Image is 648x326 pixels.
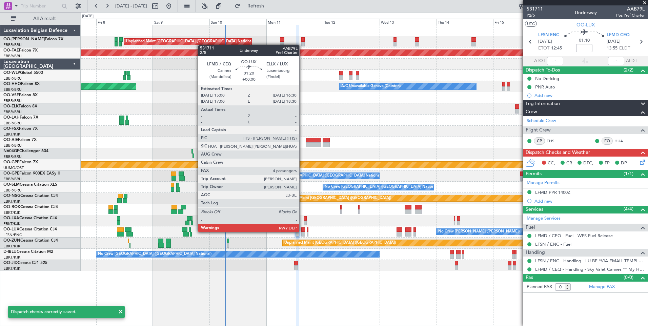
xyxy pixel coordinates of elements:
[535,266,645,272] a: LFMD / CEQ - Handling - Sky Valet Cannes ** My Handling**LFMD / CEQ
[268,171,382,181] div: No Crew [GEOGRAPHIC_DATA] ([GEOGRAPHIC_DATA] National)
[3,177,22,182] a: EBBR/BRU
[616,13,645,18] span: Pos Pref Charter
[626,58,637,64] span: ALDT
[551,45,562,52] span: 12:45
[526,249,545,257] span: Handling
[527,5,543,13] span: 531711
[535,258,645,264] a: LFSN / ENC - Handling - LU-BE *VIA EMAIL TEMPLATE* LFSN / ENC
[3,87,22,92] a: EBBR/BRU
[3,266,20,271] a: EBKT/KJK
[621,160,627,167] span: DP
[284,193,391,203] div: Planned Maint [GEOGRAPHIC_DATA] ([GEOGRAPHIC_DATA])
[589,284,615,290] a: Manage PAX
[548,160,555,167] span: CC,
[535,76,559,81] div: No De-Icing
[526,66,560,74] span: Dispatch To-Dos
[3,42,22,47] a: EBBR/BRU
[3,261,18,265] span: OO-JID
[3,183,20,187] span: OO-SLM
[11,309,115,315] div: Dispatch checks correctly saved.
[624,66,633,74] span: (2/2)
[96,19,153,25] div: Fri 8
[535,84,555,90] div: PNR Auto
[3,104,37,108] a: OO-ELKFalcon 8X
[576,21,595,28] span: OO-LUX
[3,138,18,142] span: OO-AIE
[438,227,520,237] div: No Crew [PERSON_NAME] ([PERSON_NAME])
[3,205,20,209] span: OO-ROK
[3,138,37,142] a: OO-AIEFalcon 7X
[3,165,24,170] a: UUMO/OSF
[3,37,45,41] span: OO-[PERSON_NAME]
[3,232,22,238] a: LFSN/ENC
[534,137,545,145] div: CP
[624,205,633,212] span: (4/4)
[526,206,543,213] span: Services
[3,194,58,198] a: OO-NSGCessna Citation CJ4
[583,160,593,167] span: DFC,
[493,19,550,25] div: Fri 15
[3,116,20,120] span: OO-LAH
[3,93,19,97] span: OO-VSF
[18,16,72,21] span: All Aircraft
[527,13,543,18] span: P2/5
[3,250,53,254] a: D-IBLUCessna Citation M2
[153,19,209,25] div: Sat 9
[534,93,645,98] div: Add new
[607,45,617,52] span: 13:55
[526,170,542,178] span: Permits
[526,126,551,134] span: Flight Crew
[535,241,571,247] a: LFSN / ENC - Fuel
[616,5,645,13] span: AAB79L
[126,37,254,47] div: Unplanned Maint [GEOGRAPHIC_DATA] ([GEOGRAPHIC_DATA] National)
[3,54,22,59] a: EBBR/BRU
[284,238,396,248] div: Unplanned Maint [GEOGRAPHIC_DATA] ([GEOGRAPHIC_DATA])
[538,32,559,39] span: LFSN ENC
[3,132,20,137] a: EBKT/KJK
[535,189,570,195] div: LFMD PPR 1400Z
[538,38,552,45] span: [DATE]
[242,4,270,8] span: Refresh
[3,183,57,187] a: OO-SLMCessna Citation XLS
[547,138,562,144] a: THS
[98,249,211,259] div: No Crew [GEOGRAPHIC_DATA] ([GEOGRAPHIC_DATA] National)
[3,93,38,97] a: OO-VSFFalcon 8X
[3,154,22,159] a: EBBR/BRU
[3,255,20,260] a: EBKT/KJK
[3,244,20,249] a: EBKT/KJK
[525,21,537,27] button: UTC
[3,188,22,193] a: EBBR/BRU
[526,274,533,282] span: Pax
[325,182,438,192] div: No Crew [GEOGRAPHIC_DATA] ([GEOGRAPHIC_DATA] National)
[534,198,645,204] div: Add new
[3,239,20,243] span: OO-ZUN
[3,127,38,131] a: OO-FSXFalcon 7X
[3,48,19,53] span: OO-FAE
[3,143,22,148] a: EBBR/BRU
[231,1,272,12] button: Refresh
[3,149,19,153] span: N604GF
[3,194,20,198] span: OO-NSG
[3,171,19,176] span: OO-GPE
[607,32,630,39] span: LFMD CEQ
[437,19,493,25] div: Thu 14
[3,76,22,81] a: EBBR/BRU
[3,98,22,103] a: EBBR/BRU
[3,82,40,86] a: OO-HHOFalcon 8X
[527,180,560,186] a: Manage Permits
[3,199,20,204] a: EBKT/KJK
[607,38,621,45] span: [DATE]
[3,250,17,254] span: D-IBLU
[209,19,266,25] div: Sun 10
[566,160,572,167] span: CR
[115,3,147,9] span: [DATE] - [DATE]
[3,71,43,75] a: OO-WLPGlobal 5500
[526,108,537,116] span: Crew
[3,149,48,153] a: N604GFChallenger 604
[3,104,19,108] span: OO-ELK
[605,160,610,167] span: FP
[579,37,590,44] span: 01:10
[527,284,552,290] label: Planned PAX
[3,216,19,220] span: OO-LXA
[323,19,380,25] div: Tue 12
